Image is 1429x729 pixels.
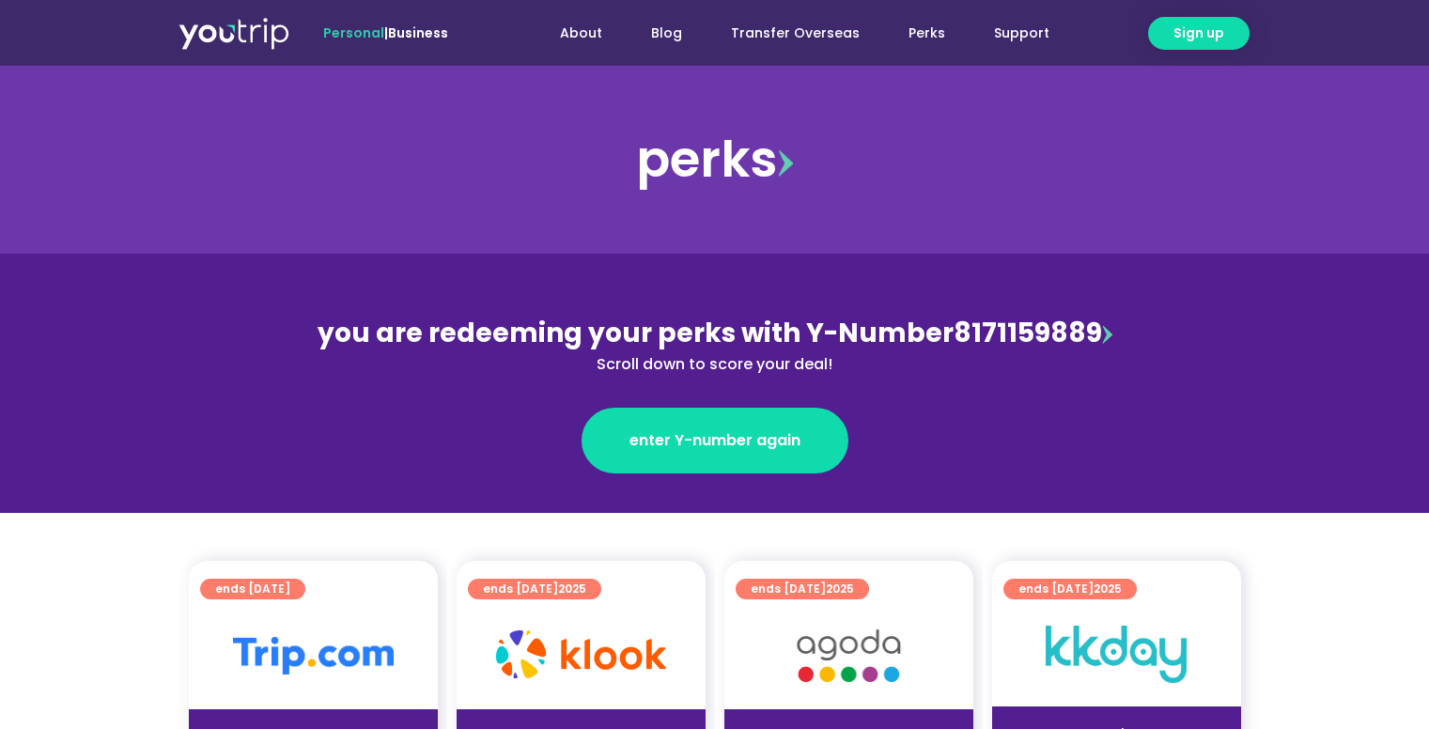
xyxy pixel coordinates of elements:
a: ends [DATE]2025 [736,579,869,599]
a: ends [DATE]2025 [1003,579,1137,599]
span: 2025 [826,581,854,597]
div: 8171159889 [307,314,1123,376]
div: Scroll down to score your deal! [307,353,1123,376]
span: Personal [323,23,384,42]
span: ends [DATE] [1018,579,1122,599]
a: Business [388,23,448,42]
a: ends [DATE] [200,579,305,599]
span: ends [DATE] [215,579,290,599]
a: Transfer Overseas [707,16,884,51]
a: enter Y-number again [582,408,848,473]
nav: Menu [499,16,1074,51]
a: Sign up [1148,17,1250,50]
a: ends [DATE]2025 [468,579,601,599]
span: | [323,23,448,42]
span: 2025 [1094,581,1122,597]
a: Perks [884,16,970,51]
span: enter Y-number again [629,429,800,452]
span: you are redeeming your perks with Y-Number [318,315,954,351]
span: ends [DATE] [751,579,854,599]
a: Support [970,16,1074,51]
span: Sign up [1173,23,1224,43]
a: Blog [627,16,707,51]
a: About [536,16,627,51]
span: 2025 [558,581,586,597]
span: ends [DATE] [483,579,586,599]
